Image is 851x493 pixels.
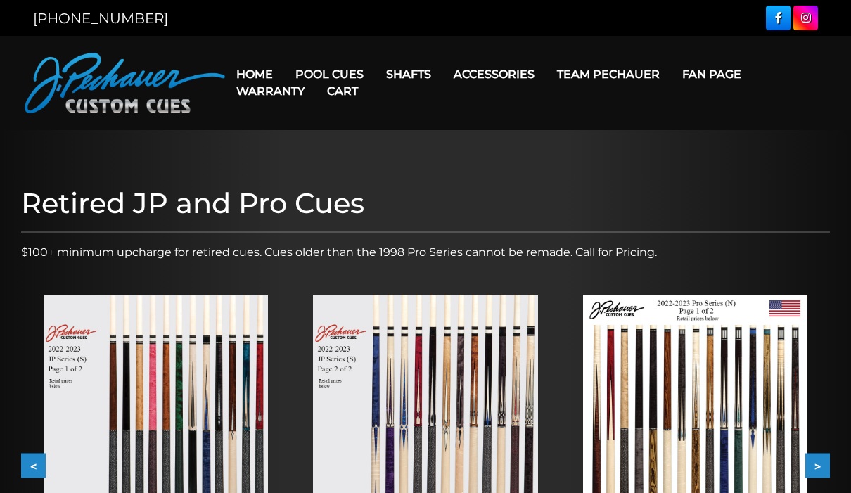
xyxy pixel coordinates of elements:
a: Cart [316,73,369,109]
a: Warranty [225,73,316,109]
a: Home [225,56,284,92]
div: Carousel Navigation [21,454,830,478]
a: Accessories [442,56,546,92]
button: < [21,454,46,478]
a: Team Pechauer [546,56,671,92]
a: Shafts [375,56,442,92]
a: Fan Page [671,56,753,92]
a: [PHONE_NUMBER] [33,10,168,27]
img: Pechauer Custom Cues [25,53,225,113]
h1: Retired JP and Pro Cues [21,186,830,220]
a: Pool Cues [284,56,375,92]
button: > [805,454,830,478]
p: $100+ minimum upcharge for retired cues. Cues older than the 1998 Pro Series cannot be remade. Ca... [21,244,830,261]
